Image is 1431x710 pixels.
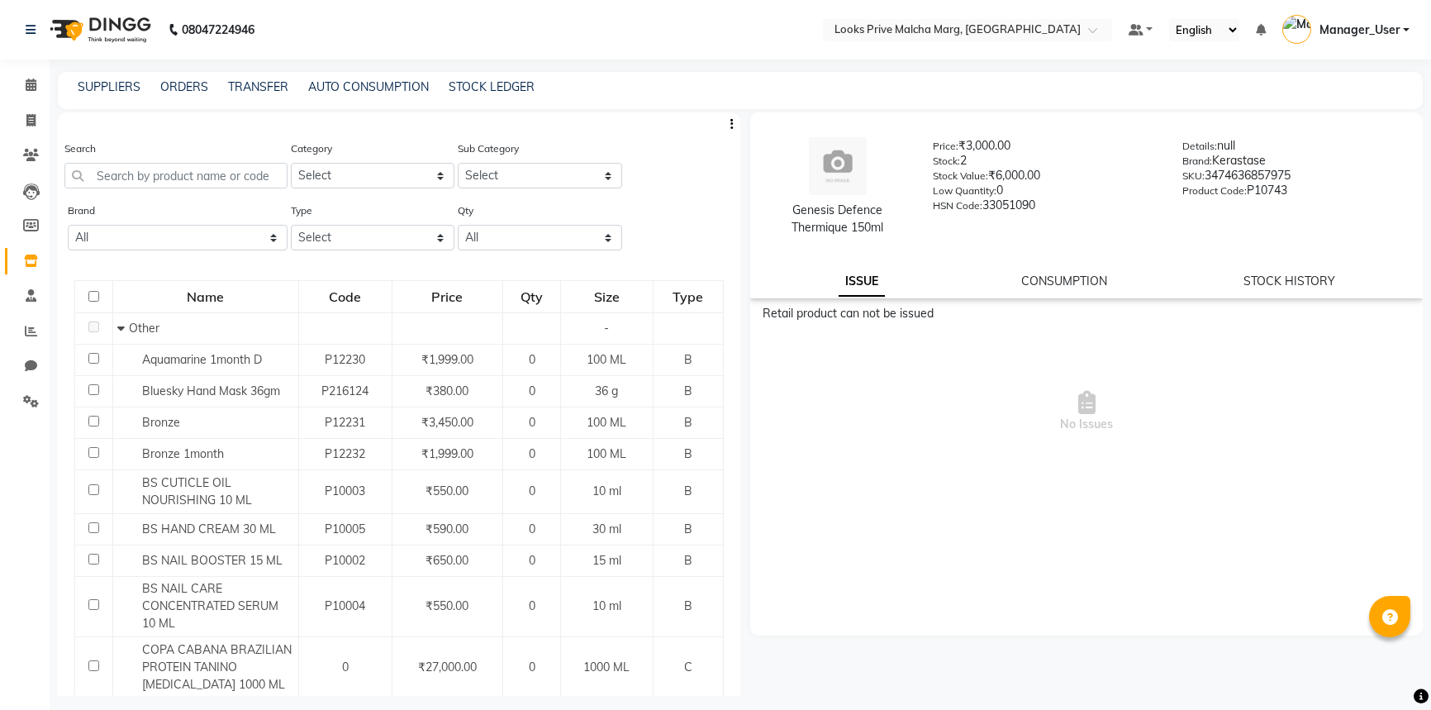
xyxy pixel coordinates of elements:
[933,197,1158,220] div: 33051090
[1182,137,1407,160] div: null
[129,321,159,336] span: Other
[1182,183,1247,198] label: Product Code:
[767,202,908,236] div: Genesis Defence Thermique 150ml
[142,642,292,692] span: COPA CABANA BRAZILIAN PROTEIN TANINO [MEDICAL_DATA] 1000 ML
[933,183,996,198] label: Low Quantity:
[654,282,723,312] div: Type
[421,415,473,430] span: ₹3,450.00
[529,352,535,367] span: 0
[933,198,982,213] label: HSN Code:
[504,282,559,312] div: Qty
[425,384,468,398] span: ₹380.00
[587,415,626,430] span: 100 ML
[142,352,262,367] span: Aquamarine 1month D
[933,154,960,169] label: Stock:
[933,137,1158,160] div: ₹3,000.00
[587,352,626,367] span: 100 ML
[1282,15,1311,44] img: Manager_User
[933,139,958,154] label: Price:
[300,282,391,312] div: Code
[142,415,180,430] span: Bronze
[592,522,621,536] span: 30 ml
[42,7,155,53] img: logo
[684,484,692,498] span: B
[142,553,283,568] span: BS NAIL BOOSTER 15 ML
[142,475,252,507] span: BS CUTICLE OIL NOURISHING 10 ML
[325,415,365,430] span: P12231
[839,267,885,297] a: ISSUE
[64,141,96,156] label: Search
[1362,644,1414,693] iframe: chat widget
[291,141,332,156] label: Category
[458,141,519,156] label: Sub Category
[684,598,692,613] span: B
[1182,152,1407,175] div: Kerastase
[421,446,473,461] span: ₹1,999.00
[325,522,365,536] span: P10005
[763,329,1410,494] span: No Issues
[529,415,535,430] span: 0
[1021,274,1107,288] a: CONSUMPTION
[1182,139,1217,154] label: Details:
[933,169,988,183] label: Stock Value:
[933,182,1158,205] div: 0
[595,384,618,398] span: 36 g
[684,415,692,430] span: B
[1319,21,1400,39] span: Manager_User
[308,79,429,94] a: AUTO CONSUMPTION
[529,553,535,568] span: 0
[78,79,140,94] a: SUPPLIERS
[68,203,95,218] label: Brand
[604,321,609,336] span: -
[142,581,278,631] span: BS NAIL CARE CONCENTRATED SERUM 10 ML
[684,522,692,536] span: B
[291,203,312,218] label: Type
[142,384,280,398] span: Bluesky Hand Mask 36gm
[933,152,1158,175] div: 2
[1182,169,1205,183] label: SKU:
[529,384,535,398] span: 0
[425,484,468,498] span: ₹550.00
[587,446,626,461] span: 100 ML
[529,484,535,498] span: 0
[449,79,535,94] a: STOCK LEDGER
[421,352,473,367] span: ₹1,999.00
[325,352,365,367] span: P12230
[393,282,502,312] div: Price
[325,598,365,613] span: P10004
[228,79,288,94] a: TRANSFER
[583,660,630,674] span: 1000 ML
[425,598,468,613] span: ₹550.00
[1182,154,1212,169] label: Brand:
[418,660,477,674] span: ₹27,000.00
[458,203,473,218] label: Qty
[321,384,368,398] span: P216124
[529,598,535,613] span: 0
[592,484,621,498] span: 10 ml
[684,446,692,461] span: B
[684,553,692,568] span: B
[809,137,867,195] img: avatar
[933,167,1158,190] div: ₹6,000.00
[529,660,535,674] span: 0
[763,305,1410,322] div: Retail product can not be issued
[182,7,254,53] b: 08047224946
[64,163,288,188] input: Search by product name or code
[1182,167,1407,190] div: 3474636857975
[142,522,276,536] span: BS HAND CREAM 30 ML
[325,446,365,461] span: P12232
[342,660,349,674] span: 0
[1182,182,1407,205] div: P10743
[684,384,692,398] span: B
[325,484,365,498] span: P10003
[592,553,621,568] span: 15 ml
[160,79,208,94] a: ORDERS
[592,598,621,613] span: 10 ml
[325,553,365,568] span: P10002
[684,352,692,367] span: B
[529,446,535,461] span: 0
[425,553,468,568] span: ₹650.00
[142,446,224,461] span: Bronze 1month
[562,282,651,312] div: Size
[1243,274,1335,288] a: STOCK HISTORY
